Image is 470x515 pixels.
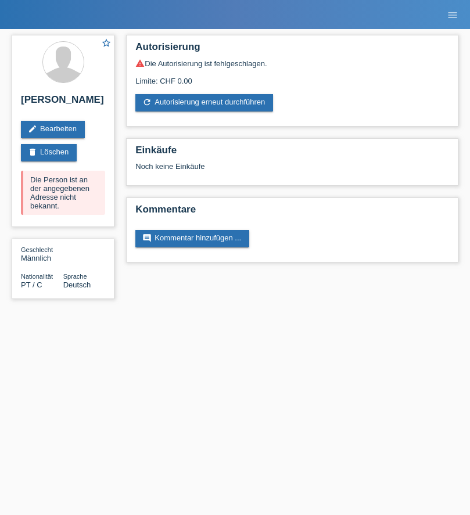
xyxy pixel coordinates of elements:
div: Noch keine Einkäufe [135,162,449,179]
a: menu [441,11,464,18]
h2: [PERSON_NAME] [21,94,105,111]
span: Nationalität [21,273,53,280]
span: Sprache [63,273,87,280]
div: Die Person ist an der angegebenen Adresse nicht bekannt. [21,171,105,215]
a: star_border [101,38,112,50]
div: Männlich [21,245,63,262]
h2: Einkäufe [135,145,449,162]
a: deleteLöschen [21,144,77,161]
i: warning [135,59,145,68]
span: Geschlecht [21,246,53,253]
i: comment [142,233,152,243]
div: Limite: CHF 0.00 [135,68,449,85]
i: refresh [142,98,152,107]
a: refreshAutorisierung erneut durchführen [135,94,273,111]
i: star_border [101,38,112,48]
a: editBearbeiten [21,121,85,138]
a: commentKommentar hinzufügen ... [135,230,249,247]
div: Die Autorisierung ist fehlgeschlagen. [135,59,449,68]
i: menu [447,9,458,21]
i: edit [28,124,37,134]
h2: Kommentare [135,204,449,221]
span: Deutsch [63,280,91,289]
span: Portugal / C / 01.06.2006 [21,280,42,289]
h2: Autorisierung [135,41,449,59]
i: delete [28,147,37,157]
